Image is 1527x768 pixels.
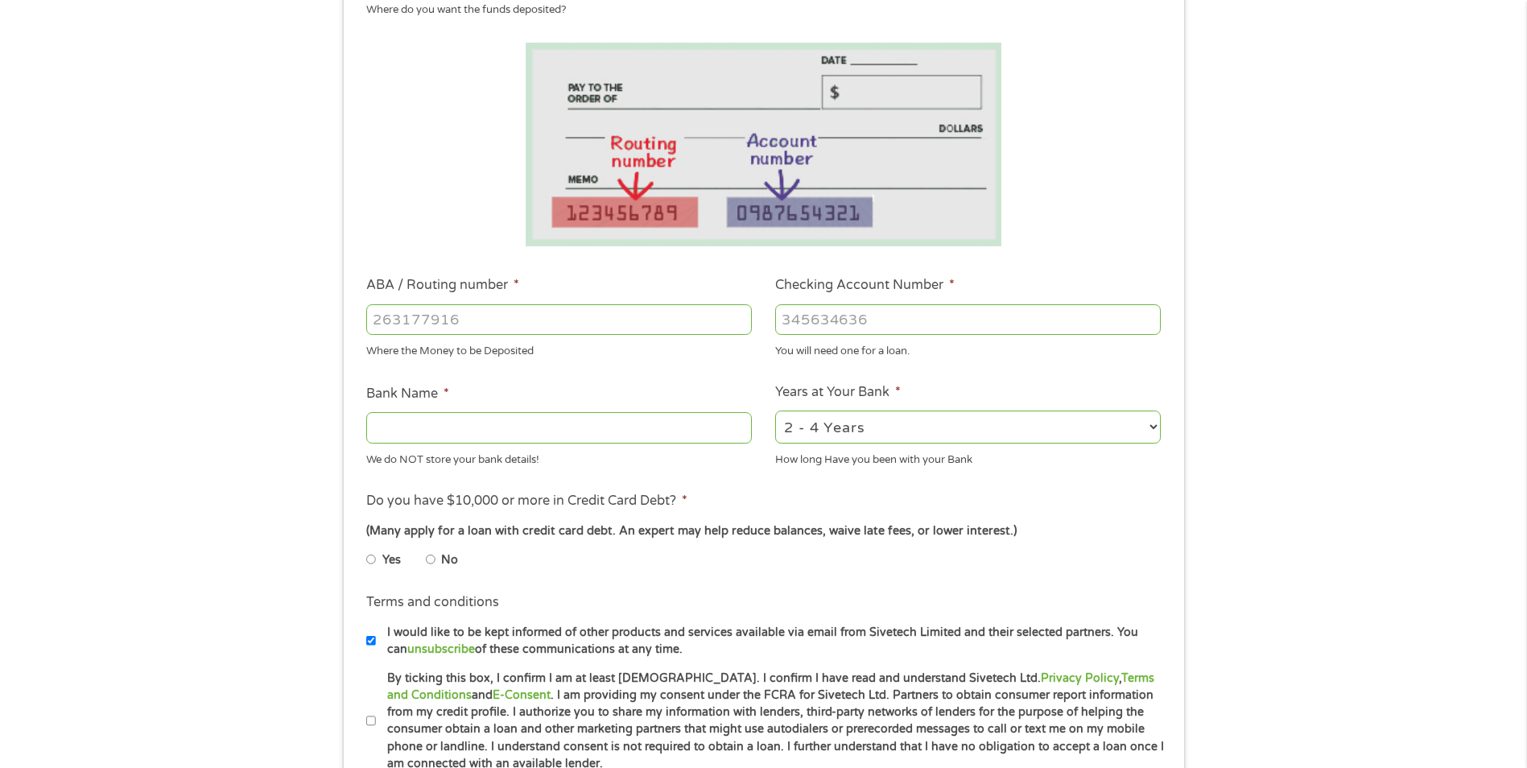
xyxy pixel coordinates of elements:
[407,642,475,656] a: unsubscribe
[526,43,1002,246] img: Routing number location
[1041,671,1119,685] a: Privacy Policy
[775,338,1161,360] div: You will need one for a loan.
[366,522,1160,540] div: (Many apply for a loan with credit card debt. An expert may help reduce balances, waive late fees...
[775,446,1161,468] div: How long Have you been with your Bank
[366,386,449,403] label: Bank Name
[382,551,401,569] label: Yes
[775,304,1161,335] input: 345634636
[775,384,901,401] label: Years at Your Bank
[366,277,519,294] label: ABA / Routing number
[376,624,1166,659] label: I would like to be kept informed of other products and services available via email from Sivetech...
[366,493,687,510] label: Do you have $10,000 or more in Credit Card Debt?
[441,551,458,569] label: No
[366,304,752,335] input: 263177916
[387,671,1154,702] a: Terms and Conditions
[775,277,955,294] label: Checking Account Number
[366,2,1149,19] div: Where do you want the funds deposited?
[493,688,551,702] a: E-Consent
[366,338,752,360] div: Where the Money to be Deposited
[366,594,499,611] label: Terms and conditions
[366,446,752,468] div: We do NOT store your bank details!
